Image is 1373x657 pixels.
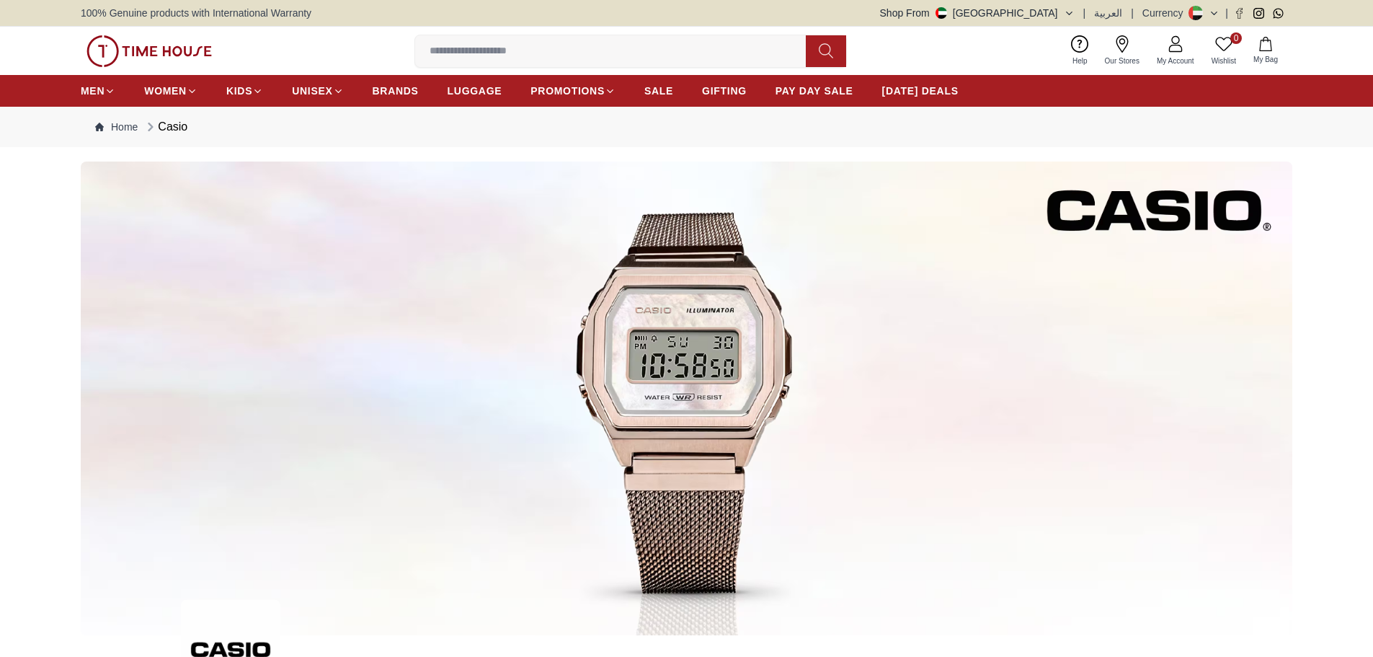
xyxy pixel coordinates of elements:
span: | [1083,6,1086,20]
a: KIDS [226,78,263,104]
span: 0 [1230,32,1242,44]
span: Wishlist [1206,56,1242,66]
a: LUGGAGE [448,78,502,104]
a: WOMEN [144,78,197,104]
a: Facebook [1234,8,1245,19]
span: UNISEX [292,84,332,98]
a: Instagram [1253,8,1264,19]
img: United Arab Emirates [936,7,947,19]
span: Our Stores [1099,56,1145,66]
a: PAY DAY SALE [776,78,853,104]
span: PROMOTIONS [530,84,605,98]
span: LUGGAGE [448,84,502,98]
button: My Bag [1245,34,1287,68]
a: GIFTING [702,78,747,104]
img: ... [86,35,212,67]
a: UNISEX [292,78,343,104]
span: My Account [1151,56,1200,66]
button: Shop From[GEOGRAPHIC_DATA] [880,6,1075,20]
span: KIDS [226,84,252,98]
span: | [1225,6,1228,20]
a: [DATE] DEALS [882,78,959,104]
span: MEN [81,84,105,98]
span: Help [1067,56,1093,66]
a: Our Stores [1096,32,1148,69]
a: SALE [644,78,673,104]
a: PROMOTIONS [530,78,616,104]
span: 100% Genuine products with International Warranty [81,6,311,20]
span: | [1131,6,1134,20]
span: SALE [644,84,673,98]
a: 0Wishlist [1203,32,1245,69]
a: MEN [81,78,115,104]
span: GIFTING [702,84,747,98]
span: My Bag [1248,54,1284,65]
div: Casio [143,118,187,136]
button: العربية [1094,6,1122,20]
div: Currency [1142,6,1189,20]
span: BRANDS [373,84,419,98]
span: PAY DAY SALE [776,84,853,98]
a: Help [1064,32,1096,69]
a: Home [95,120,138,134]
nav: Breadcrumb [81,107,1292,147]
a: Whatsapp [1273,8,1284,19]
a: BRANDS [373,78,419,104]
span: [DATE] DEALS [882,84,959,98]
img: ... [81,162,1292,635]
span: WOMEN [144,84,187,98]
